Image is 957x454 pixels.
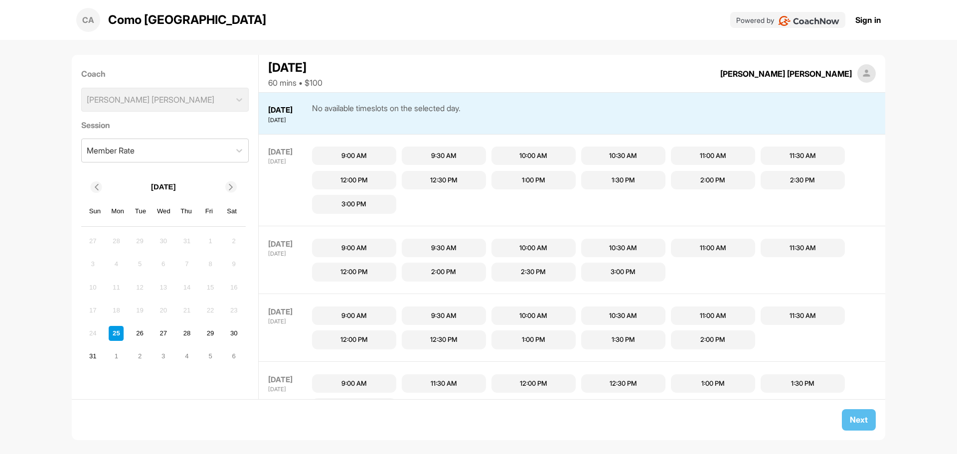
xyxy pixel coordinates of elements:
[157,205,170,218] div: Wed
[778,16,839,26] img: CoachNow
[268,385,310,394] div: [DATE]
[701,379,725,389] div: 1:00 PM
[519,151,547,161] div: 10:00 AM
[109,257,124,272] div: Not available Monday, August 4th, 2025
[109,234,124,249] div: Not available Monday, July 28th, 2025
[341,243,367,253] div: 9:00 AM
[85,349,100,364] div: Choose Sunday, August 31st, 2025
[268,374,310,386] div: [DATE]
[108,11,266,29] p: Como [GEOGRAPHIC_DATA]
[430,175,458,185] div: 12:30 PM
[520,379,547,389] div: 12:00 PM
[340,267,368,277] div: 12:00 PM
[156,234,171,249] div: Not available Wednesday, July 30th, 2025
[700,311,726,321] div: 11:00 AM
[522,335,545,345] div: 1:00 PM
[81,119,249,131] label: Session
[612,175,635,185] div: 1:30 PM
[268,306,310,318] div: [DATE]
[203,205,216,218] div: Fri
[226,326,241,341] div: Choose Saturday, August 30th, 2025
[341,379,367,389] div: 9:00 AM
[431,267,456,277] div: 2:00 PM
[431,311,457,321] div: 9:30 AM
[340,335,368,345] div: 12:00 PM
[431,243,457,253] div: 9:30 AM
[519,311,547,321] div: 10:00 AM
[268,239,310,250] div: [DATE]
[700,175,725,185] div: 2:00 PM
[790,311,816,321] div: 11:30 AM
[109,349,124,364] div: Choose Monday, September 1st, 2025
[226,349,241,364] div: Choose Saturday, September 6th, 2025
[179,326,194,341] div: Choose Thursday, August 28th, 2025
[179,234,194,249] div: Not available Thursday, July 31st, 2025
[268,77,322,89] div: 60 mins • $100
[226,280,241,295] div: Not available Saturday, August 16th, 2025
[85,280,100,295] div: Not available Sunday, August 10th, 2025
[156,280,171,295] div: Not available Wednesday, August 13th, 2025
[76,8,100,32] div: CA
[225,205,238,218] div: Sat
[109,326,124,341] div: Choose Monday, August 25th, 2025
[609,311,637,321] div: 10:30 AM
[268,157,310,166] div: [DATE]
[133,326,148,341] div: Choose Tuesday, August 26th, 2025
[134,205,147,218] div: Tue
[179,280,194,295] div: Not available Thursday, August 14th, 2025
[226,257,241,272] div: Not available Saturday, August 9th, 2025
[226,303,241,318] div: Not available Saturday, August 23rd, 2025
[519,243,547,253] div: 10:00 AM
[133,257,148,272] div: Not available Tuesday, August 5th, 2025
[85,326,100,341] div: Not available Sunday, August 24th, 2025
[430,335,458,345] div: 12:30 PM
[842,409,876,431] button: Next
[268,317,310,326] div: [DATE]
[790,243,816,253] div: 11:30 AM
[133,303,148,318] div: Not available Tuesday, August 19th, 2025
[268,250,310,258] div: [DATE]
[89,205,102,218] div: Sun
[179,257,194,272] div: Not available Thursday, August 7th, 2025
[522,175,545,185] div: 1:00 PM
[226,234,241,249] div: Not available Saturday, August 2nd, 2025
[790,151,816,161] div: 11:30 AM
[85,303,100,318] div: Not available Sunday, August 17th, 2025
[203,234,218,249] div: Not available Friday, August 1st, 2025
[203,326,218,341] div: Choose Friday, August 29th, 2025
[85,257,100,272] div: Not available Sunday, August 3rd, 2025
[203,280,218,295] div: Not available Friday, August 15th, 2025
[203,303,218,318] div: Not available Friday, August 22nd, 2025
[312,102,461,125] div: No available timeslots on the selected day.
[268,147,310,158] div: [DATE]
[736,15,774,25] p: Powered by
[133,234,148,249] div: Not available Tuesday, July 29th, 2025
[610,379,637,389] div: 12:30 PM
[855,14,881,26] a: Sign in
[791,379,814,389] div: 1:30 PM
[341,311,367,321] div: 9:00 AM
[700,151,726,161] div: 11:00 AM
[431,379,457,389] div: 11:30 AM
[111,205,124,218] div: Mon
[109,303,124,318] div: Not available Monday, August 18th, 2025
[179,303,194,318] div: Not available Thursday, August 21st, 2025
[268,59,322,77] div: [DATE]
[857,64,876,83] img: square_default-ef6cabf814de5a2bf16c804365e32c732080f9872bdf737d349900a9daf73cf9.png
[521,267,546,277] div: 2:30 PM
[203,349,218,364] div: Choose Friday, September 5th, 2025
[203,257,218,272] div: Not available Friday, August 8th, 2025
[156,326,171,341] div: Choose Wednesday, August 27th, 2025
[700,335,725,345] div: 2:00 PM
[156,349,171,364] div: Choose Wednesday, September 3rd, 2025
[151,181,176,193] p: [DATE]
[156,303,171,318] div: Not available Wednesday, August 20th, 2025
[268,105,310,116] div: [DATE]
[431,151,457,161] div: 9:30 AM
[340,175,368,185] div: 12:00 PM
[612,335,635,345] div: 1:30 PM
[85,234,100,249] div: Not available Sunday, July 27th, 2025
[180,205,193,218] div: Thu
[84,232,243,365] div: month 2025-08
[133,280,148,295] div: Not available Tuesday, August 12th, 2025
